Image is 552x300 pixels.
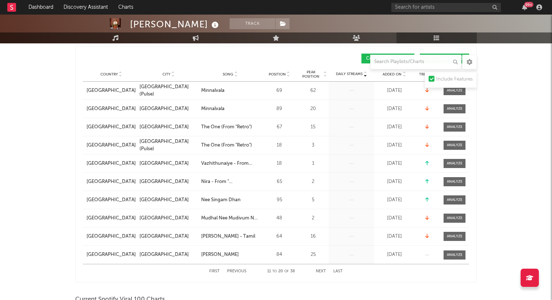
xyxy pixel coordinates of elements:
[87,233,136,240] a: [GEOGRAPHIC_DATA]
[201,87,225,94] div: Minnalvala
[87,87,136,94] a: [GEOGRAPHIC_DATA]
[139,233,198,240] a: [GEOGRAPHIC_DATA]
[201,233,259,240] a: [PERSON_NAME] - Tamil
[299,142,327,149] div: 3
[436,75,473,84] div: Include Features
[284,270,289,273] span: of
[336,71,363,77] span: Daily Streams
[139,251,189,258] div: [GEOGRAPHIC_DATA]
[139,178,189,186] div: [GEOGRAPHIC_DATA]
[227,269,246,273] button: Previous
[420,54,469,63] button: City Charts(36)
[201,142,252,149] div: The One (From "Retro")
[139,178,198,186] a: [GEOGRAPHIC_DATA]
[524,2,533,7] div: 99 +
[87,142,136,149] a: [GEOGRAPHIC_DATA]
[272,270,277,273] span: to
[376,215,413,222] div: [DATE]
[139,105,189,113] div: [GEOGRAPHIC_DATA]
[299,105,327,113] div: 20
[299,124,327,131] div: 15
[201,215,259,222] a: Mudhal Nee Mudivum Nee Title Track (From "Mudhal Nee Mudivum Nee")
[139,233,189,240] div: [GEOGRAPHIC_DATA]
[261,267,301,276] div: 11 20 38
[87,160,136,167] a: [GEOGRAPHIC_DATA]
[263,178,296,186] div: 65
[87,124,136,131] a: [GEOGRAPHIC_DATA]
[376,124,413,131] div: [DATE]
[209,269,220,273] button: First
[201,160,259,167] a: Vazhithunaiye - From "Dragon"
[376,196,413,204] div: [DATE]
[370,55,461,69] input: Search Playlists/Charts
[263,124,296,131] div: 67
[299,70,322,79] span: Peak Position
[299,160,327,167] div: 1
[316,269,326,273] button: Next
[522,4,527,10] button: 99+
[201,251,259,258] a: [PERSON_NAME]
[376,105,413,113] div: [DATE]
[139,124,189,131] div: [GEOGRAPHIC_DATA]
[201,124,259,131] a: The One (From "Retro")
[263,87,296,94] div: 69
[333,269,343,273] button: Last
[201,124,252,131] div: The One (From "Retro")
[376,178,413,186] div: [DATE]
[223,72,233,77] span: Song
[366,57,403,61] span: Country Charts ( 2 )
[376,160,413,167] div: [DATE]
[263,196,296,204] div: 95
[299,178,327,186] div: 2
[100,72,118,77] span: Country
[139,124,198,131] a: [GEOGRAPHIC_DATA]
[299,87,327,94] div: 62
[383,72,402,77] span: Added On
[87,251,136,258] a: [GEOGRAPHIC_DATA]
[263,142,296,149] div: 18
[201,142,259,149] a: The One (From "Retro")
[139,83,198,98] a: [GEOGRAPHIC_DATA] (Pulse)
[139,105,198,113] a: [GEOGRAPHIC_DATA]
[139,160,198,167] a: [GEOGRAPHIC_DATA]
[391,3,501,12] input: Search for artists
[139,196,189,204] div: [GEOGRAPHIC_DATA]
[361,54,414,63] button: Country Charts(2)
[376,251,413,258] div: [DATE]
[201,233,255,240] div: [PERSON_NAME] - Tamil
[139,215,189,222] div: [GEOGRAPHIC_DATA]
[263,215,296,222] div: 48
[139,251,198,258] a: [GEOGRAPHIC_DATA]
[87,215,136,222] a: [GEOGRAPHIC_DATA]
[87,105,136,113] a: [GEOGRAPHIC_DATA]
[201,178,259,186] a: Nira - From "[PERSON_NAME]"
[263,233,296,240] div: 64
[299,251,327,258] div: 25
[139,160,189,167] div: [GEOGRAPHIC_DATA]
[263,251,296,258] div: 84
[139,196,198,204] a: [GEOGRAPHIC_DATA]
[419,72,431,77] span: Trend
[87,178,136,186] a: [GEOGRAPHIC_DATA]
[139,215,198,222] a: [GEOGRAPHIC_DATA]
[201,87,259,94] a: Minnalvala
[139,138,198,152] div: [GEOGRAPHIC_DATA] (Pulse)
[376,233,413,240] div: [DATE]
[263,160,296,167] div: 18
[299,233,327,240] div: 16
[87,196,136,204] a: [GEOGRAPHIC_DATA]
[263,105,296,113] div: 89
